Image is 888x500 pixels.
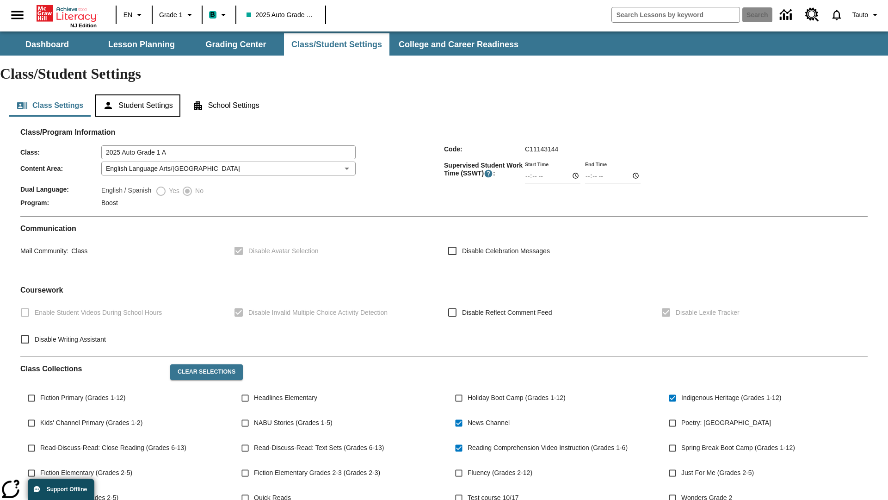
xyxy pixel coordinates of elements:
[800,2,825,27] a: Resource Center, Will open in new tab
[37,3,97,28] div: Home
[101,186,151,197] label: English / Spanish
[825,3,849,27] a: Notifications
[68,247,87,255] span: Class
[193,186,203,196] span: No
[462,308,552,318] span: Disable Reflect Comment Feed
[247,10,315,20] span: 2025 Auto Grade 1 A
[254,443,384,453] span: Read-Discuss-Read: Text Sets (Grades 6-13)
[185,94,267,117] button: School Settings
[101,199,118,206] span: Boost
[585,161,607,168] label: End Time
[1,33,93,56] button: Dashboard
[9,94,879,117] div: Class/Student Settings
[391,33,526,56] button: College and Career Readiness
[20,224,868,233] h2: Communication
[681,393,781,403] span: Indigenous Heritage (Grades 1-12)
[20,224,868,270] div: Communication
[20,186,101,193] span: Dual Language :
[20,199,101,206] span: Program :
[20,286,868,294] h2: Course work
[40,443,186,453] span: Read-Discuss-Read: Close Reading (Grades 6-13)
[47,486,87,493] span: Support Offline
[254,418,333,428] span: NABU Stories (Grades 1-5)
[190,33,282,56] button: Grading Center
[101,162,356,175] div: English Language Arts/[GEOGRAPHIC_DATA]
[40,468,132,478] span: Fiction Elementary (Grades 2-5)
[9,94,91,117] button: Class Settings
[444,162,525,178] span: Supervised Student Work Time (SSWT) :
[205,6,233,23] button: Boost Class color is teal. Change class color
[20,137,868,209] div: Class/Program Information
[284,33,389,56] button: Class/Student Settings
[28,479,94,500] button: Support Offline
[70,23,97,28] span: NJ Edition
[468,418,510,428] span: News Channel
[525,145,558,153] span: C11143144
[170,364,243,380] button: Clear Selections
[20,247,68,255] span: Mail Community :
[119,6,149,23] button: Language: EN, Select a language
[676,308,740,318] span: Disable Lexile Tracker
[254,468,380,478] span: Fiction Elementary Grades 2-3 (Grades 2-3)
[20,165,101,172] span: Content Area :
[35,308,162,318] span: Enable Student Videos During School Hours
[40,418,142,428] span: Kids' Channel Primary (Grades 1-2)
[166,186,179,196] span: Yes
[95,94,180,117] button: Student Settings
[612,7,740,22] input: search field
[155,6,199,23] button: Grade: Grade 1, Select a grade
[95,33,188,56] button: Lesson Planning
[444,145,525,153] span: Code :
[248,308,388,318] span: Disable Invalid Multiple Choice Activity Detection
[20,364,163,373] h2: Class Collections
[852,10,868,20] span: Tauto
[20,286,868,349] div: Coursework
[468,443,628,453] span: Reading Comprehension Video Instruction (Grades 1-6)
[159,10,183,20] span: Grade 1
[681,418,771,428] span: Poetry: [GEOGRAPHIC_DATA]
[4,1,31,29] button: Open side menu
[20,128,868,137] h2: Class/Program Information
[101,145,356,159] input: Class
[681,443,795,453] span: Spring Break Boot Camp (Grades 1-12)
[210,9,215,20] span: B
[254,393,317,403] span: Headlines Elementary
[681,468,754,478] span: Just For Me (Grades 2-5)
[40,393,125,403] span: Fiction Primary (Grades 1-12)
[468,393,566,403] span: Holiday Boot Camp (Grades 1-12)
[20,149,101,156] span: Class :
[248,246,319,256] span: Disable Avatar Selection
[462,246,550,256] span: Disable Celebration Messages
[37,4,97,23] a: Home
[123,10,132,20] span: EN
[525,161,549,168] label: Start Time
[484,169,493,178] button: Supervised Student Work Time is the timeframe when students can take LevelSet and when lessons ar...
[774,2,800,28] a: Data Center
[468,468,532,478] span: Fluency (Grades 2-12)
[35,335,106,344] span: Disable Writing Assistant
[849,6,884,23] button: Profile/Settings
